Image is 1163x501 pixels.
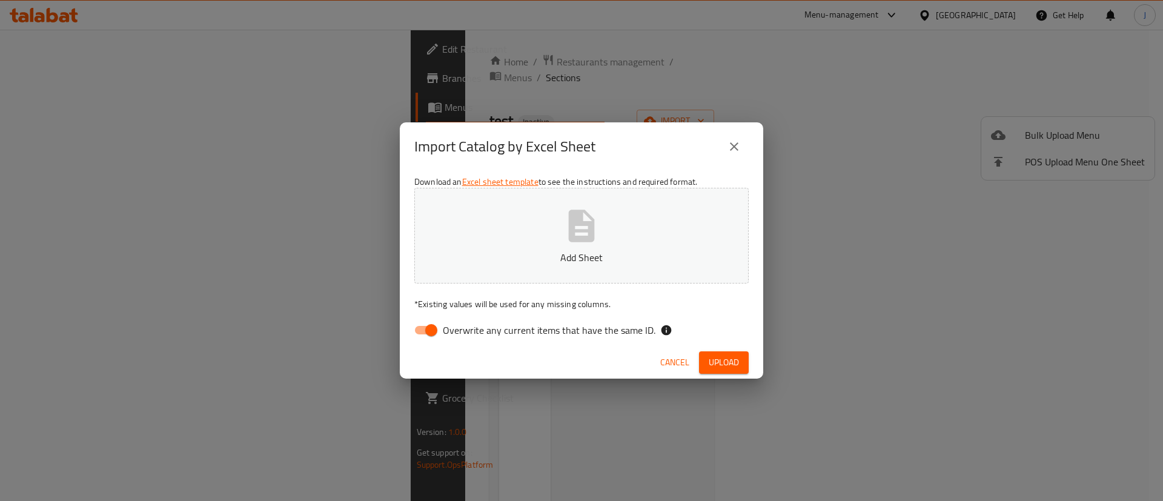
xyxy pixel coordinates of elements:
[699,351,749,374] button: Upload
[414,137,595,156] h2: Import Catalog by Excel Sheet
[720,132,749,161] button: close
[709,355,739,370] span: Upload
[660,324,672,336] svg: If the overwrite option isn't selected, then the items that match an existing ID will be ignored ...
[462,174,538,190] a: Excel sheet template
[400,171,763,347] div: Download an to see the instructions and required format.
[655,351,694,374] button: Cancel
[660,355,689,370] span: Cancel
[433,250,730,265] p: Add Sheet
[443,323,655,337] span: Overwrite any current items that have the same ID.
[414,298,749,310] p: Existing values will be used for any missing columns.
[414,188,749,284] button: Add Sheet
